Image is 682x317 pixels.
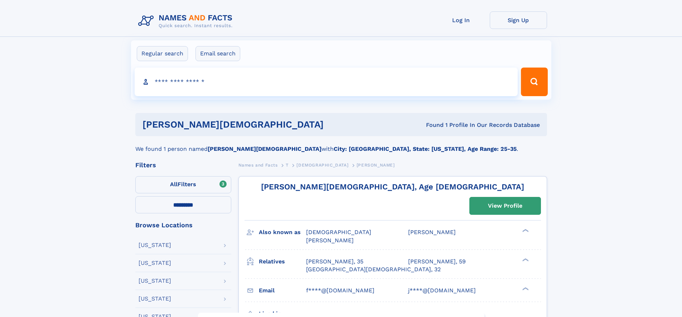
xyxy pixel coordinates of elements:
div: Filters [135,162,231,168]
label: Regular search [137,46,188,61]
div: [US_STATE] [139,278,171,284]
label: Filters [135,176,231,193]
div: Found 1 Profile In Our Records Database [375,121,540,129]
span: [PERSON_NAME] [306,237,354,244]
b: City: [GEOGRAPHIC_DATA], State: [US_STATE], Age Range: 25-35 [334,145,517,152]
a: View Profile [470,197,541,214]
span: All [170,181,178,188]
a: Sign Up [490,11,547,29]
div: [US_STATE] [139,296,171,302]
span: [DEMOGRAPHIC_DATA] [296,163,348,168]
h3: Email [259,284,306,297]
b: [PERSON_NAME][DEMOGRAPHIC_DATA] [208,145,321,152]
button: Search Button [521,68,547,96]
div: Browse Locations [135,222,231,228]
span: [PERSON_NAME] [408,229,456,236]
img: Logo Names and Facts [135,11,238,31]
div: [US_STATE] [139,260,171,266]
div: ❯ [521,286,529,291]
a: [PERSON_NAME], 59 [408,258,466,266]
label: Email search [195,46,240,61]
a: [GEOGRAPHIC_DATA][DEMOGRAPHIC_DATA], 32 [306,266,441,273]
div: We found 1 person named with . [135,136,547,153]
div: [US_STATE] [139,242,171,248]
div: ❯ [521,257,529,262]
a: Names and Facts [238,160,278,169]
h3: Relatives [259,256,306,268]
input: search input [135,68,518,96]
span: [DEMOGRAPHIC_DATA] [306,229,371,236]
span: [PERSON_NAME] [357,163,395,168]
a: [PERSON_NAME], 35 [306,258,363,266]
h1: [PERSON_NAME][DEMOGRAPHIC_DATA] [142,120,375,129]
span: T [286,163,289,168]
a: [PERSON_NAME][DEMOGRAPHIC_DATA], Age [DEMOGRAPHIC_DATA] [261,182,524,191]
div: ❯ [521,228,529,233]
a: Log In [432,11,490,29]
a: T [286,160,289,169]
a: [DEMOGRAPHIC_DATA] [296,160,348,169]
div: View Profile [488,198,522,214]
h3: Also known as [259,226,306,238]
